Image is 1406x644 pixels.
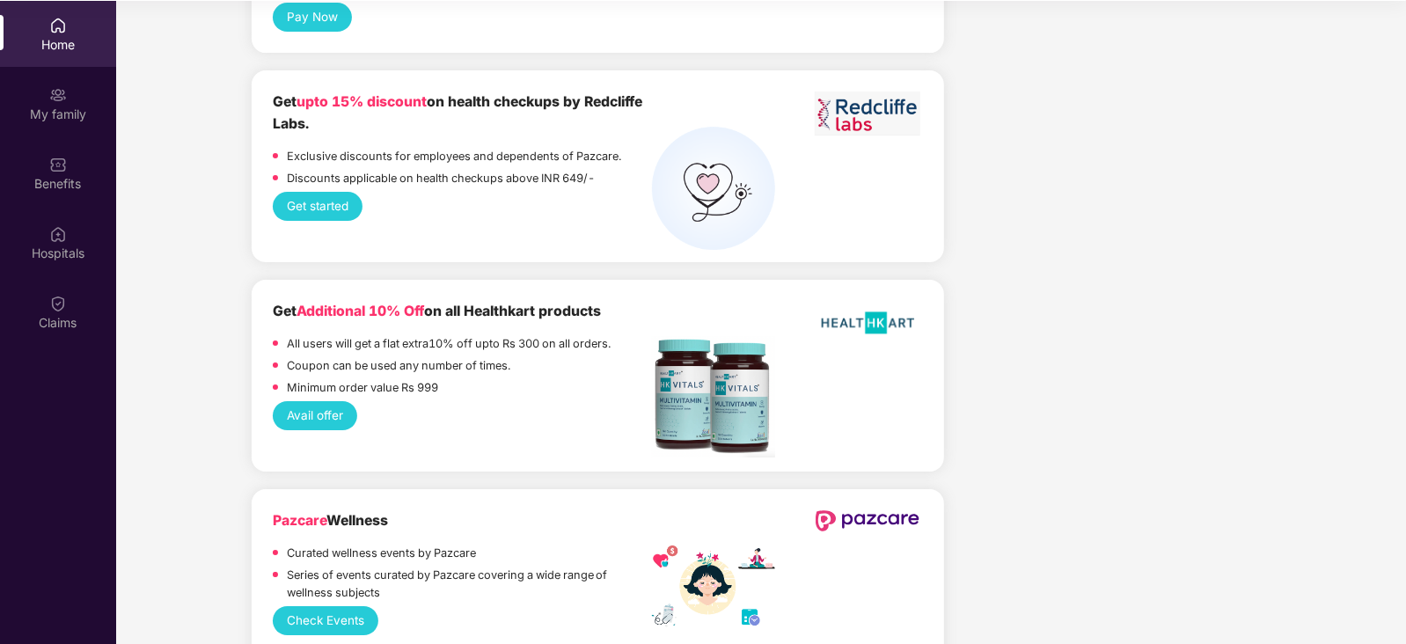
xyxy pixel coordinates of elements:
img: svg+xml;base64,PHN2ZyBpZD0iSG9zcGl0YWxzIiB4bWxucz0iaHR0cDovL3d3dy53My5vcmcvMjAwMC9zdmciIHdpZHRoPS... [49,225,67,243]
span: Pazcare [273,512,326,529]
img: svg+xml;base64,PHN2ZyB3aWR0aD0iMjAiIGhlaWdodD0iMjAiIHZpZXdCb3g9IjAgMCAyMCAyMCIgZmlsbD0ibm9uZSIgeG... [49,86,67,104]
img: HealthKart-Logo-702x526.png [815,301,920,345]
p: Curated wellness events by Pazcare [287,545,476,562]
b: Get on all Healthkart products [273,303,601,319]
b: Wellness [273,512,388,529]
span: Additional 10% Off [297,303,424,319]
img: health%20check%20(1).png [652,127,775,250]
p: Minimum order value Rs 999 [287,379,438,397]
p: Exclusive discounts for employees and dependents of Pazcare. [287,148,621,165]
img: svg+xml;base64,PHN2ZyBpZD0iQ2xhaW0iIHhtbG5zPSJodHRwOi8vd3d3LnczLm9yZy8yMDAwL3N2ZyIgd2lkdGg9IjIwIi... [49,295,67,312]
p: All users will get a flat extra10% off upto Rs 300 on all orders. [287,335,611,353]
button: Check Events [273,606,377,635]
p: Discounts applicable on health checkups above INR 649/- [287,170,595,187]
span: upto 15% discount [297,93,427,110]
button: Pay Now [273,3,351,32]
img: Screenshot%202022-11-18%20at%2012.17.25%20PM.png [652,336,775,457]
button: Avail offer [273,401,356,430]
img: svg+xml;base64,PHN2ZyBpZD0iQmVuZWZpdHMiIHhtbG5zPSJodHRwOi8vd3d3LnczLm9yZy8yMDAwL3N2ZyIgd2lkdGg9Ij... [49,156,67,173]
b: Get on health checkups by Redcliffe Labs. [273,93,642,132]
button: Get started [273,192,362,221]
img: newPazcareLogo.svg [815,510,920,531]
img: Screenshot%202023-06-01%20at%2011.51.45%20AM.png [815,91,920,135]
img: svg+xml;base64,PHN2ZyBpZD0iSG9tZSIgeG1sbnM9Imh0dHA6Ly93d3cudzMub3JnLzIwMDAvc3ZnIiB3aWR0aD0iMjAiIG... [49,17,67,34]
p: Coupon can be used any number of times. [287,357,510,375]
p: Series of events curated by Pazcare covering a wide range of wellness subjects [287,567,653,602]
img: wellness_mobile.png [652,545,775,629]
